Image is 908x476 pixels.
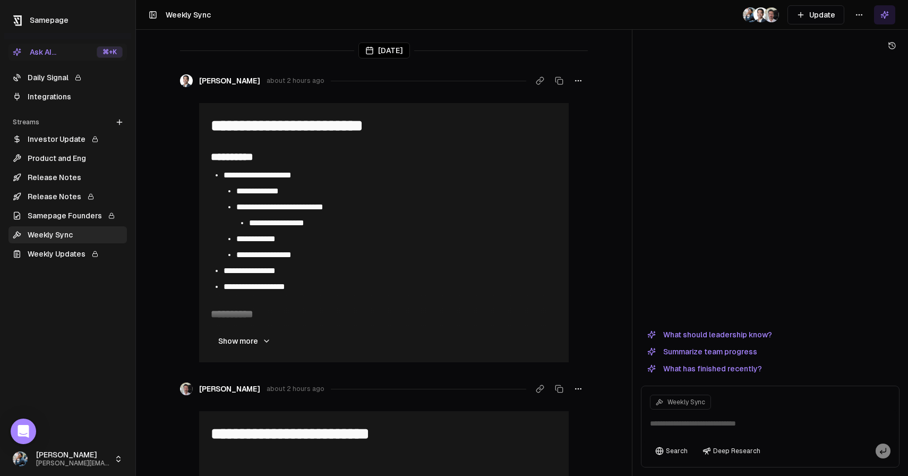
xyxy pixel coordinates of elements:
[641,328,778,341] button: What should leadership know?
[667,398,705,406] span: Weekly Sync
[210,330,279,352] button: Show more
[199,384,260,394] span: [PERSON_NAME]
[650,444,693,458] button: Search
[641,362,768,375] button: What has finished recently?
[787,5,844,24] button: Update
[8,207,127,224] a: Samepage Founders
[641,345,764,358] button: Summarize team progress
[8,69,127,86] a: Daily Signal
[8,114,127,131] div: Streams
[13,452,28,466] img: 1695405595226.jpeg
[753,7,768,22] img: _image
[764,7,779,22] img: _image
[30,16,68,24] span: Samepage
[180,74,193,87] img: _image
[8,245,127,262] a: Weekly Updates
[36,450,110,460] span: [PERSON_NAME]
[36,460,110,467] span: [PERSON_NAME][EMAIL_ADDRESS]
[8,226,127,243] a: Weekly Sync
[8,88,127,105] a: Integrations
[267,385,324,393] span: about 2 hours ago
[8,131,127,148] a: Investor Update
[8,150,127,167] a: Product and Eng
[13,47,56,57] div: Ask AI...
[8,188,127,205] a: Release Notes
[180,382,193,395] img: _image
[199,75,260,86] span: [PERSON_NAME]
[97,46,123,58] div: ⌘ +K
[8,169,127,186] a: Release Notes
[743,7,758,22] img: 1695405595226.jpeg
[166,11,211,19] span: Weekly Sync
[11,419,36,444] div: Open Intercom Messenger
[8,446,127,472] button: [PERSON_NAME][PERSON_NAME][EMAIL_ADDRESS]
[697,444,766,458] button: Deep Research
[358,42,410,58] div: [DATE]
[8,44,127,61] button: Ask AI...⌘+K
[267,76,324,85] span: about 2 hours ago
